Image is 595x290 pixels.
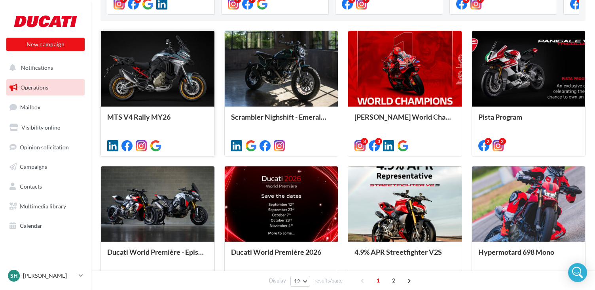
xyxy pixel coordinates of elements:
[5,198,86,215] a: Multimedia library
[107,113,208,129] div: MTS V4 Rally MY26
[20,222,42,229] span: Calendar
[387,274,400,287] span: 2
[20,143,69,150] span: Opinion solicitation
[5,59,83,76] button: Notifications
[478,113,579,129] div: Pista Program
[499,138,506,145] div: 2
[21,124,60,131] span: Visibility online
[20,104,40,111] span: Mailbox
[231,248,332,264] div: Ducati World Première 2026
[107,248,208,264] div: Ducati World Première - Episode 1
[5,119,86,136] a: Visibility online
[361,138,368,145] div: 3
[6,38,85,51] button: New campaign
[269,277,286,284] span: Display
[5,217,86,234] a: Calendar
[375,138,382,145] div: 3
[21,64,53,71] span: Notifications
[294,278,301,284] span: 12
[485,138,492,145] div: 2
[290,276,311,287] button: 12
[5,99,86,116] a: Mailbox
[10,272,18,280] span: SH
[20,183,42,190] span: Contacts
[372,274,385,287] span: 1
[5,79,86,96] a: Operations
[6,268,85,283] a: SH [PERSON_NAME]
[478,248,579,264] div: Hypermotard 698 Mono
[5,178,86,195] a: Contacts
[231,113,332,129] div: Scrambler Nighshift - Emerald Green
[23,272,76,280] p: [PERSON_NAME]
[5,158,86,175] a: Campaigns
[568,263,587,282] div: Open Intercom Messenger
[21,84,48,91] span: Operations
[354,113,455,129] div: [PERSON_NAME] World Champion
[354,248,455,264] div: 4.9% APR Streetfighter V2S
[20,163,47,170] span: Campaigns
[315,277,343,284] span: results/page
[5,139,86,156] a: Opinion solicitation
[20,203,66,210] span: Multimedia library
